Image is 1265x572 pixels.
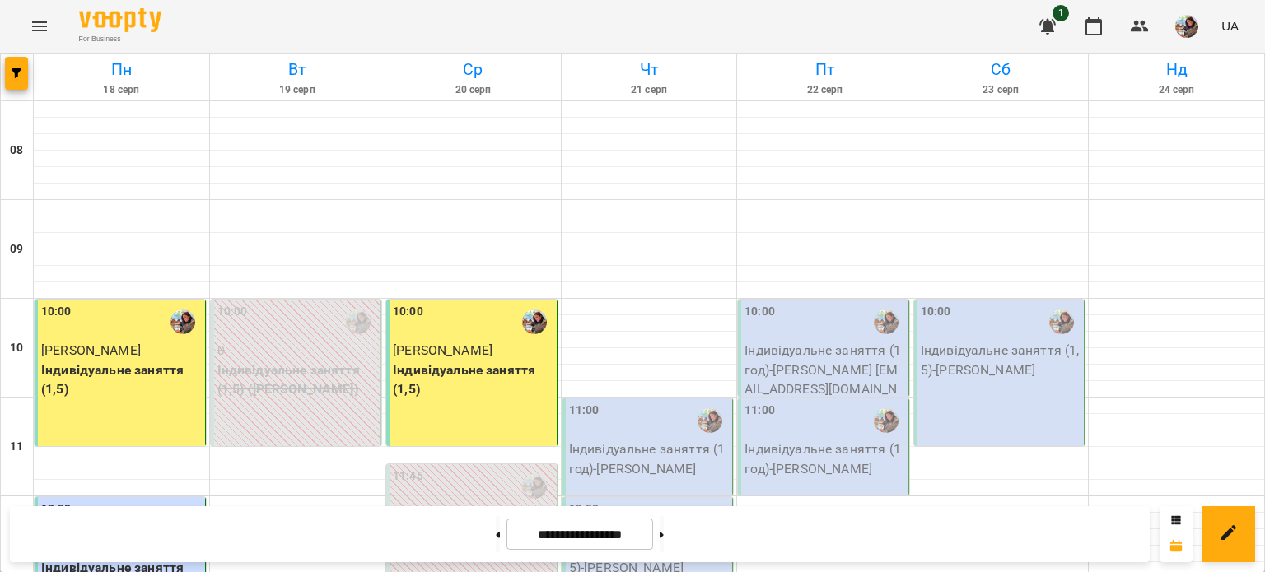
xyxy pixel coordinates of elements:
h6: Сб [916,57,1086,82]
h6: 23 серп [916,82,1086,98]
img: Гаврилова Інна Іванівна [522,474,547,499]
label: 10:00 [393,303,423,321]
img: Гаврилова Інна Іванівна [346,309,371,334]
h6: Пн [36,57,207,82]
span: UA [1221,17,1239,35]
h6: Чт [564,57,735,82]
label: 10:00 [41,303,72,321]
img: Гаврилова Інна Іванівна [1049,309,1074,334]
p: Індивідуальне заняття (1 год) - [PERSON_NAME] [EMAIL_ADDRESS][DOMAIN_NAME] [745,341,905,418]
p: Індивідуальне заняття (1,5) - [PERSON_NAME] [921,341,1081,379]
button: Menu [20,7,59,46]
h6: Пт [740,57,910,82]
label: 10:00 [217,303,248,321]
button: UA [1215,11,1245,41]
p: Індивідуальне заняття (1,5) ([PERSON_NAME]) [217,360,378,399]
span: For Business [79,34,161,44]
h6: 24 серп [1091,82,1262,98]
img: Гаврилова Інна Іванівна [874,309,899,334]
h6: 11 [10,438,23,456]
img: Гаврилова Інна Іванівна [522,309,547,334]
p: Індивідуальне заняття (1,5) [393,360,553,399]
img: 8f0a5762f3e5ee796b2308d9112ead2f.jpeg [1175,15,1198,38]
p: Індивідуальне заняття (1 год) - [PERSON_NAME] [569,439,730,478]
h6: Вт [212,57,383,82]
h6: Нд [1091,57,1262,82]
h6: 22 серп [740,82,910,98]
h6: 21 серп [564,82,735,98]
h6: 20 серп [388,82,558,98]
label: 11:00 [569,402,600,420]
span: [PERSON_NAME] [41,342,141,358]
span: [PERSON_NAME] [393,342,492,358]
h6: 19 серп [212,82,383,98]
img: Гаврилова Інна Іванівна [874,408,899,433]
label: 10:00 [921,303,951,321]
label: 11:45 [393,467,423,486]
h6: 09 [10,240,23,258]
h6: 10 [10,339,23,357]
span: 1 [1053,5,1069,21]
img: Гаврилова Інна Іванівна [170,309,195,334]
h6: 08 [10,142,23,160]
h6: 18 серп [36,82,207,98]
label: 11:00 [745,402,775,420]
img: Voopty Logo [79,8,161,32]
label: 10:00 [745,303,775,321]
p: Індивідуальне заняття (1,5) [41,360,202,399]
img: Гаврилова Інна Іванівна [698,408,722,433]
p: 0 [217,341,378,360]
p: Індивідуальне заняття (1 год) - [PERSON_NAME] [745,439,905,478]
h6: Ср [388,57,558,82]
